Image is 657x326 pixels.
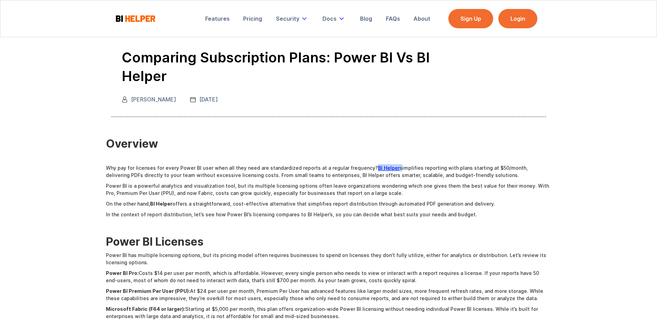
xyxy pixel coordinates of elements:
[381,11,405,26] a: FAQs
[106,269,551,284] p: Costs $14 per user per month, which is affordable. However, every single person who needs to view...
[106,305,551,320] p: Starting at $5,000 per month, this plan offers organization-wide Power BI licensing without needi...
[106,287,551,302] p: At $24 per user per month, Premium Per User has advanced features like larger model sizes, more f...
[106,251,551,266] p: Power BI has multiple licensing options, but its pricing model often requires businesses to spend...
[414,15,430,22] div: About
[199,96,218,103] div: [DATE]
[238,11,267,26] a: Pricing
[322,15,337,22] div: Docs
[106,200,551,207] p: On the other hand, offers a straightforward, cost-effective alternative that simplifies report di...
[106,288,190,294] strong: Power BI Premium Per User (PPU):
[131,96,176,103] div: [PERSON_NAME]
[106,182,551,197] p: Power BI is a powerful analytics and visualization tool, but its multiple licensing options often...
[378,165,400,171] a: BI Helper
[271,11,314,26] div: Security
[448,9,493,28] a: Sign Up
[106,211,551,218] p: In the context of report distribution, let’s see how Power BI’s licensing compares to BI Helper’s...
[106,221,551,229] p: ‍
[150,201,172,207] strong: BI Helper
[386,15,400,22] div: FAQs
[122,48,432,86] h1: Comparing Subscription Plans: Power BI vs BI Helper
[106,164,551,179] p: Why pay for licenses for every Power BI user when all they need are standardized reports at a reg...
[355,11,377,26] a: Blog
[106,154,551,161] p: ‍
[498,9,537,28] a: Login
[200,11,235,26] a: Features
[409,11,435,26] a: About
[106,138,551,150] h2: Overview
[106,236,551,248] h2: Power BI Licenses
[276,15,299,22] div: Security
[106,270,139,276] strong: Power BI Pro:
[318,11,351,26] div: Docs
[106,306,185,312] strong: Microsoft Fabric (F64 or larger):
[360,15,372,22] div: Blog
[205,15,230,22] div: Features
[243,15,262,22] div: Pricing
